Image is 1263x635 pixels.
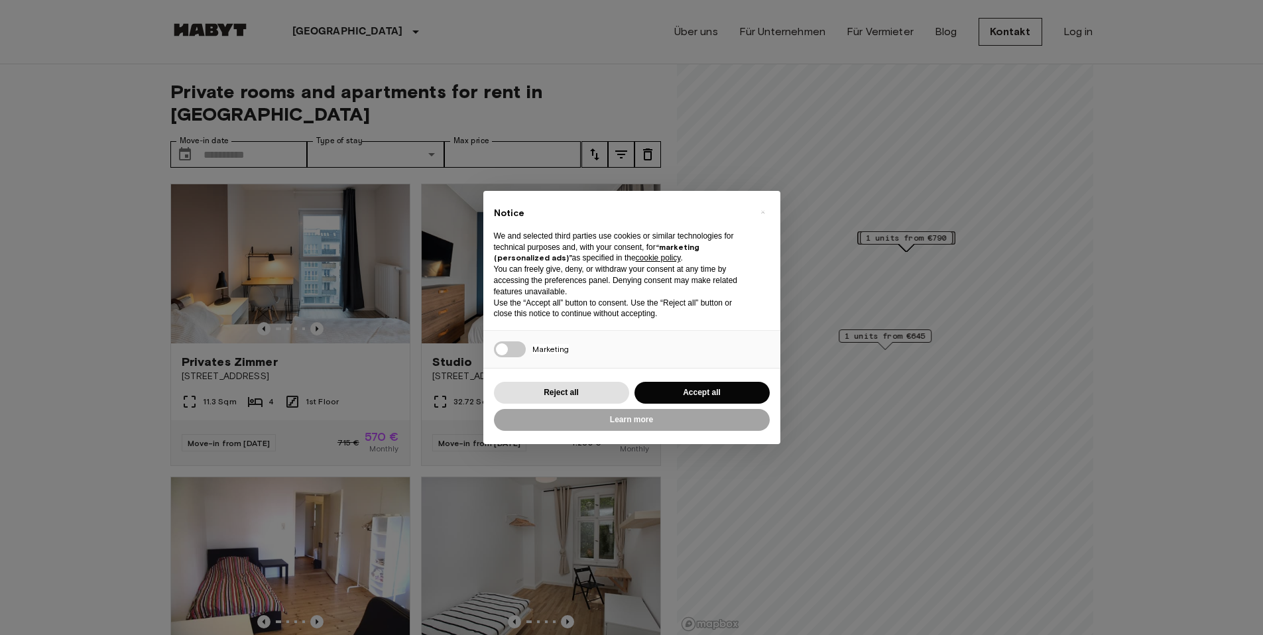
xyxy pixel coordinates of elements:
button: Close this notice [752,202,774,223]
p: We and selected third parties use cookies or similar technologies for technical purposes and, wit... [494,231,749,264]
h2: Notice [494,207,749,220]
button: Accept all [634,382,770,404]
span: × [760,204,765,220]
button: Reject all [494,382,629,404]
a: cookie policy [636,253,681,262]
p: Use the “Accept all” button to consent. Use the “Reject all” button or close this notice to conti... [494,298,749,320]
strong: “marketing (personalized ads)” [494,242,699,263]
button: Learn more [494,409,770,431]
p: You can freely give, deny, or withdraw your consent at any time by accessing the preferences pane... [494,264,749,297]
span: Marketing [532,344,569,354]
